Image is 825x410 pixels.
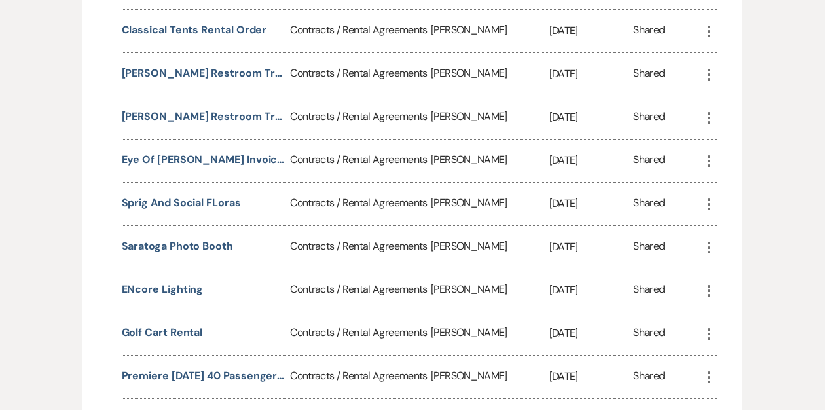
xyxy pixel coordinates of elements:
[549,152,634,169] p: [DATE]
[122,282,204,297] button: ENcore Lighting
[290,10,431,52] div: Contracts / Rental Agreements
[549,368,634,385] p: [DATE]
[431,183,549,225] div: [PERSON_NAME]
[290,96,431,139] div: Contracts / Rental Agreements
[549,109,634,126] p: [DATE]
[290,356,431,398] div: Contracts / Rental Agreements
[431,226,549,269] div: [PERSON_NAME]
[431,312,549,355] div: [PERSON_NAME]
[549,282,634,299] p: [DATE]
[290,53,431,96] div: Contracts / Rental Agreements
[122,195,241,211] button: Sprig and Social FLoras
[122,238,233,254] button: Saratoga Photo Booth
[633,109,665,126] div: Shared
[549,22,634,39] p: [DATE]
[549,195,634,212] p: [DATE]
[633,368,665,386] div: Shared
[122,22,267,38] button: Classical Tents Rental Order
[633,195,665,213] div: Shared
[549,325,634,342] p: [DATE]
[633,282,665,299] div: Shared
[122,325,203,341] button: Golf Cart Rental
[549,238,634,255] p: [DATE]
[290,183,431,225] div: Contracts / Rental Agreements
[290,312,431,355] div: Contracts / Rental Agreements
[633,325,665,343] div: Shared
[431,356,549,398] div: [PERSON_NAME]
[122,368,285,384] button: Premiere [DATE] 40 passenger bus
[431,53,549,96] div: [PERSON_NAME]
[290,226,431,269] div: Contracts / Rental Agreements
[122,152,285,168] button: Eye of [PERSON_NAME] invoice (deposit receipt)
[290,269,431,312] div: Contracts / Rental Agreements
[633,152,665,170] div: Shared
[549,65,634,83] p: [DATE]
[431,269,549,312] div: [PERSON_NAME]
[431,140,549,182] div: [PERSON_NAME]
[633,238,665,256] div: Shared
[290,140,431,182] div: Contracts / Rental Agreements
[122,65,285,81] button: [PERSON_NAME] Restroom Trailer
[431,10,549,52] div: [PERSON_NAME]
[431,96,549,139] div: [PERSON_NAME]
[633,22,665,40] div: Shared
[633,65,665,83] div: Shared
[122,109,285,124] button: [PERSON_NAME] Restroom Trailer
